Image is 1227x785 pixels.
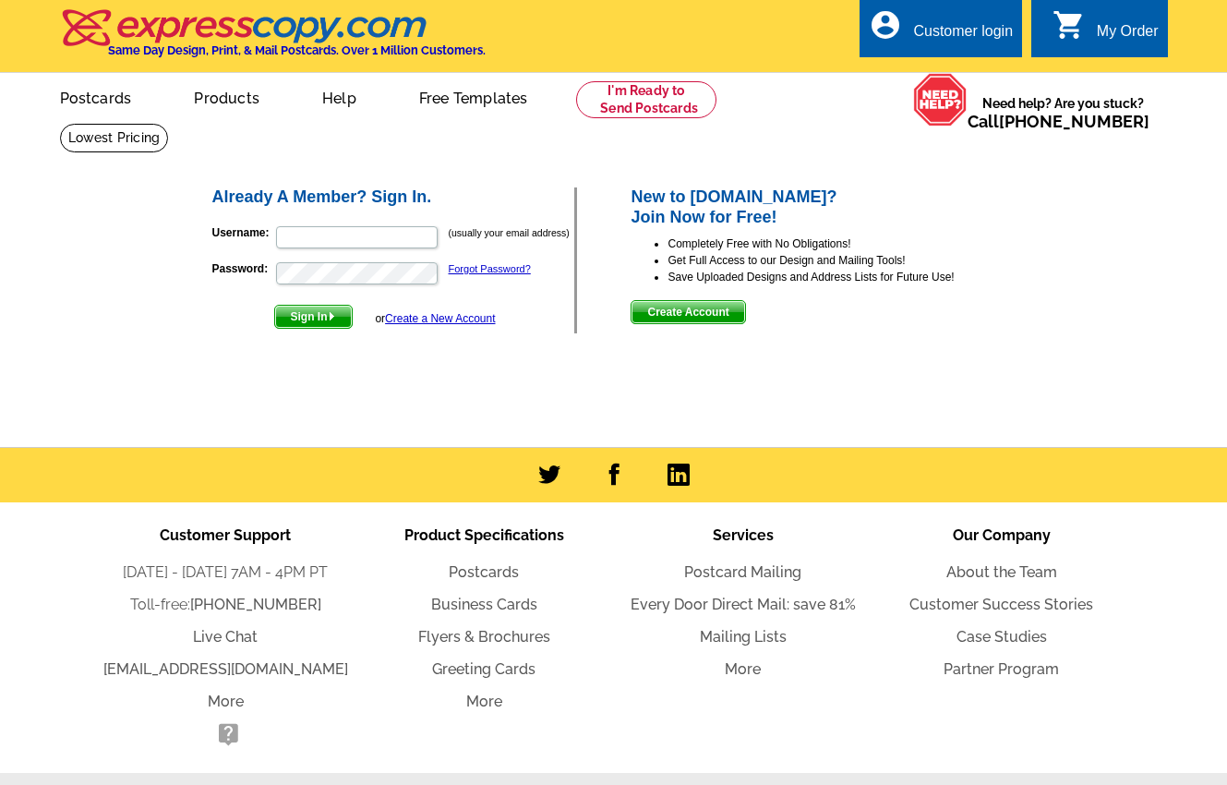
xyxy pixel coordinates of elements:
a: Postcard Mailing [684,563,801,581]
a: Flyers & Brochures [418,628,550,646]
a: account_circle Customer login [869,20,1013,43]
a: Mailing Lists [700,628,787,646]
a: More [466,693,502,710]
a: [EMAIL_ADDRESS][DOMAIN_NAME] [103,660,348,678]
a: About the Team [946,563,1057,581]
small: (usually your email address) [449,227,570,238]
a: Products [164,75,289,118]
label: Username: [212,224,274,241]
div: Customer login [913,23,1013,49]
a: Postcards [30,75,162,118]
li: Completely Free with No Obligations! [668,235,1017,252]
a: More [208,693,244,710]
a: Greeting Cards [432,660,535,678]
a: shopping_cart My Order [1053,20,1159,43]
a: More [725,660,761,678]
span: Customer Support [160,526,291,544]
img: button-next-arrow-white.png [328,312,336,320]
span: Services [713,526,774,544]
h4: Same Day Design, Print, & Mail Postcards. Over 1 Million Customers. [108,43,486,57]
span: Call [968,112,1149,131]
a: Postcards [449,563,519,581]
span: Need help? Are you stuck? [968,94,1159,131]
a: Every Door Direct Mail: save 81% [631,596,856,613]
a: Business Cards [431,596,537,613]
a: Partner Program [944,660,1059,678]
button: Sign In [274,305,353,329]
a: Live Chat [193,628,258,646]
h2: Already A Member? Sign In. [212,187,575,208]
a: Create a New Account [385,312,495,325]
a: [PHONE_NUMBER] [999,112,1149,131]
div: My Order [1097,23,1159,49]
img: help [913,73,968,127]
label: Password: [212,260,274,277]
h2: New to [DOMAIN_NAME]? Join Now for Free! [631,187,1017,227]
li: Save Uploaded Designs and Address Lists for Future Use! [668,269,1017,285]
li: Get Full Access to our Design and Mailing Tools! [668,252,1017,269]
a: Free Templates [390,75,558,118]
a: Forgot Password? [449,263,531,274]
a: [PHONE_NUMBER] [190,596,321,613]
li: [DATE] - [DATE] 7AM - 4PM PT [96,562,355,584]
span: Our Company [953,526,1051,544]
li: Toll-free: [96,594,355,616]
a: Same Day Design, Print, & Mail Postcards. Over 1 Million Customers. [60,22,486,57]
a: Customer Success Stories [909,596,1093,613]
i: shopping_cart [1053,8,1086,42]
a: Case Studies [956,628,1047,646]
span: Create Account [632,301,744,323]
a: Help [293,75,386,118]
span: Product Specifications [404,526,564,544]
button: Create Account [631,300,745,324]
span: Sign In [275,306,352,328]
div: or [375,310,495,327]
i: account_circle [869,8,902,42]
